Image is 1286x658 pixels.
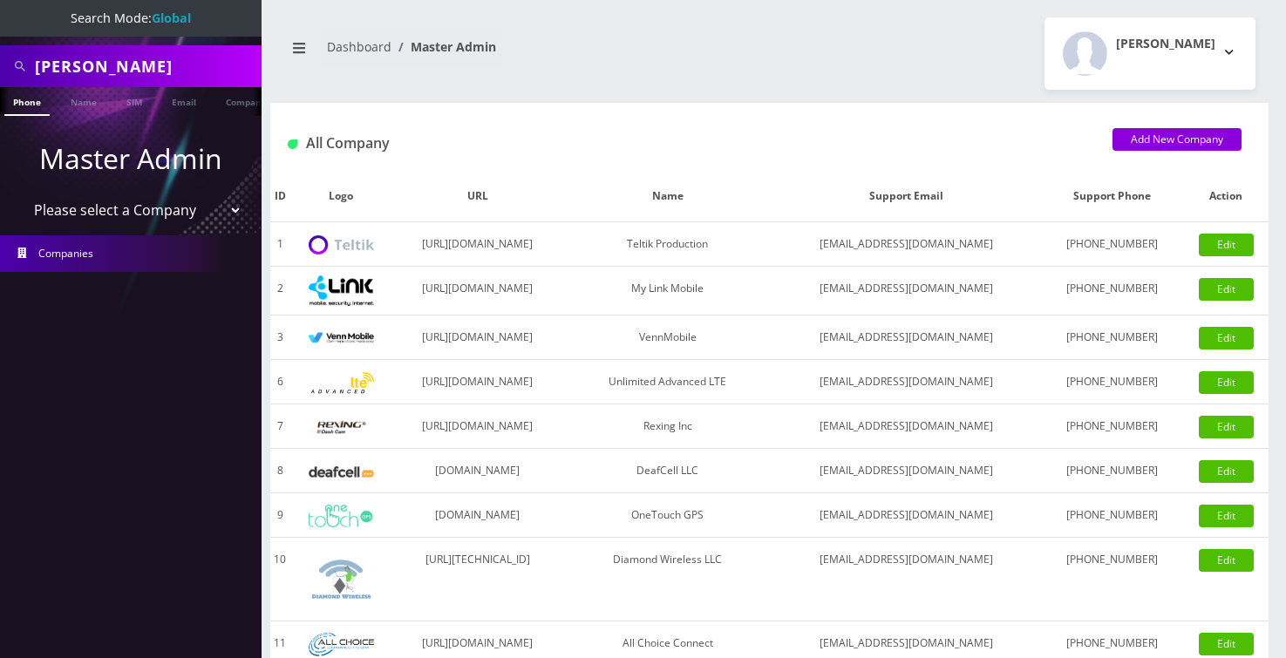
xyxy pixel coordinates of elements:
td: OneTouch GPS [563,493,772,538]
td: [URL][TECHNICAL_ID] [391,538,563,621]
th: ID [270,171,290,222]
td: [EMAIL_ADDRESS][DOMAIN_NAME] [772,404,1041,449]
td: [EMAIL_ADDRESS][DOMAIN_NAME] [772,360,1041,404]
td: Diamond Wireless LLC [563,538,772,621]
a: Phone [4,87,50,116]
img: VennMobile [309,332,374,344]
a: Edit [1199,278,1254,301]
img: Unlimited Advanced LTE [309,372,374,394]
button: [PERSON_NAME] [1044,17,1255,90]
a: Edit [1199,505,1254,527]
th: URL [391,171,563,222]
td: My Link Mobile [563,267,772,315]
td: Rexing Inc [563,404,772,449]
a: Edit [1199,234,1254,256]
input: Search All Companies [35,50,257,83]
a: Edit [1199,460,1254,483]
strong: Global [152,10,191,26]
a: SIM [118,87,151,114]
td: Teltik Production [563,222,772,267]
td: [URL][DOMAIN_NAME] [391,267,563,315]
td: [DOMAIN_NAME] [391,493,563,538]
img: All Choice Connect [309,633,374,656]
td: [URL][DOMAIN_NAME] [391,404,563,449]
td: [PHONE_NUMBER] [1041,538,1183,621]
td: DeafCell LLC [563,449,772,493]
td: [EMAIL_ADDRESS][DOMAIN_NAME] [772,315,1041,360]
a: Edit [1199,633,1254,655]
td: [EMAIL_ADDRESS][DOMAIN_NAME] [772,449,1041,493]
td: [EMAIL_ADDRESS][DOMAIN_NAME] [772,222,1041,267]
img: DeafCell LLC [309,466,374,478]
img: Teltik Production [309,235,374,255]
td: Unlimited Advanced LTE [563,360,772,404]
td: 10 [270,538,290,621]
td: 9 [270,493,290,538]
span: Search Mode: [71,10,191,26]
td: [PHONE_NUMBER] [1041,493,1183,538]
a: Dashboard [327,38,391,55]
td: [URL][DOMAIN_NAME] [391,315,563,360]
img: OneTouch GPS [309,505,374,527]
h2: [PERSON_NAME] [1116,37,1215,51]
td: [PHONE_NUMBER] [1041,404,1183,449]
th: Support Email [772,171,1041,222]
img: Diamond Wireless LLC [309,546,374,612]
td: [PHONE_NUMBER] [1041,315,1183,360]
a: Edit [1199,327,1254,349]
td: 8 [270,449,290,493]
img: My Link Mobile [309,275,374,306]
td: [EMAIL_ADDRESS][DOMAIN_NAME] [772,493,1041,538]
th: Action [1183,171,1269,222]
td: 1 [270,222,290,267]
th: Name [563,171,772,222]
a: Edit [1199,549,1254,572]
a: Email [163,87,205,114]
span: Companies [38,246,93,261]
img: Rexing Inc [309,419,374,436]
td: 6 [270,360,290,404]
li: Master Admin [391,37,496,56]
h1: All Company [288,135,1086,152]
a: Edit [1199,371,1254,394]
img: All Company [288,139,297,149]
td: 2 [270,267,290,315]
td: [PHONE_NUMBER] [1041,449,1183,493]
a: Add New Company [1112,128,1242,151]
td: [PHONE_NUMBER] [1041,222,1183,267]
td: [EMAIL_ADDRESS][DOMAIN_NAME] [772,267,1041,315]
td: [URL][DOMAIN_NAME] [391,360,563,404]
td: 7 [270,404,290,449]
nav: breadcrumb [283,29,757,78]
th: Logo [290,171,391,222]
td: VennMobile [563,315,772,360]
td: [DOMAIN_NAME] [391,449,563,493]
td: [PHONE_NUMBER] [1041,360,1183,404]
td: 3 [270,315,290,360]
a: Company [217,87,276,114]
th: Support Phone [1041,171,1183,222]
td: [URL][DOMAIN_NAME] [391,222,563,267]
td: [EMAIL_ADDRESS][DOMAIN_NAME] [772,538,1041,621]
a: Edit [1199,416,1254,438]
a: Name [62,87,105,114]
td: [PHONE_NUMBER] [1041,267,1183,315]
